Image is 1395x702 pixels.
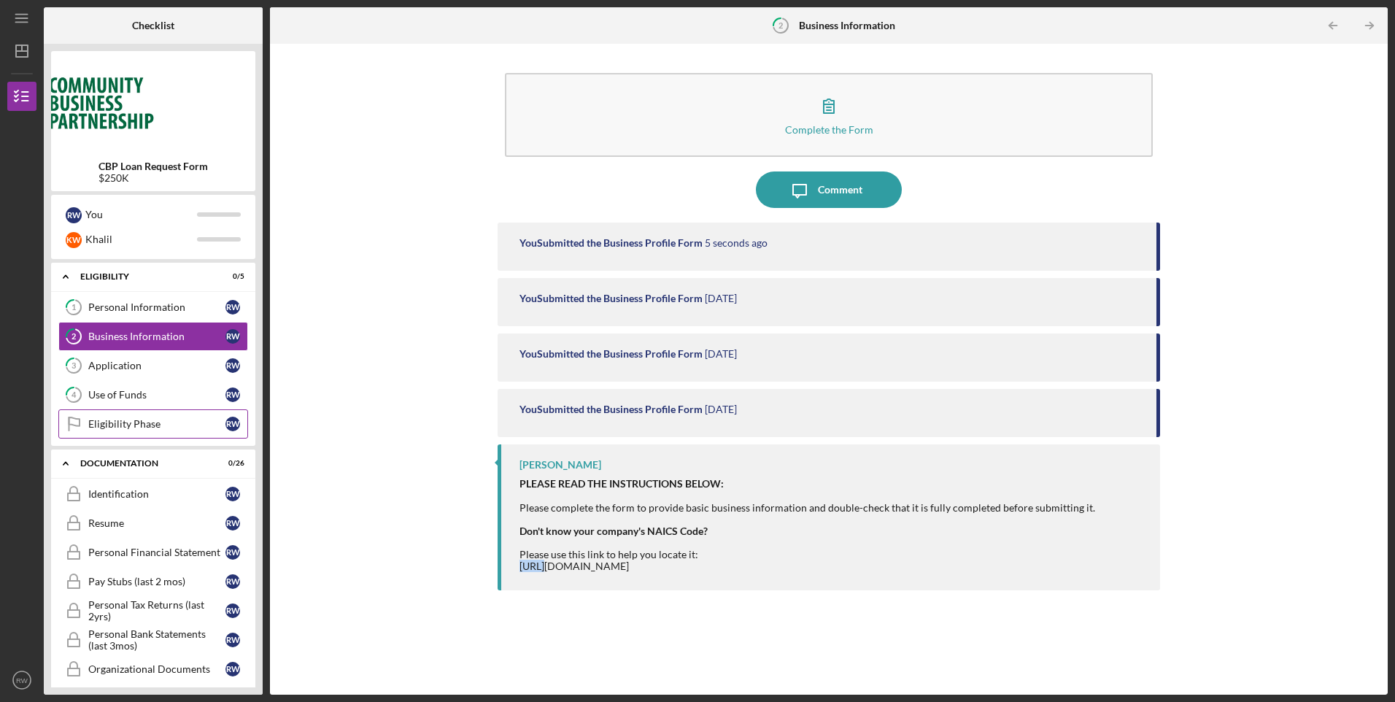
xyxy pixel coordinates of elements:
b: Checklist [132,20,174,31]
div: R W [225,387,240,402]
time: 2025-08-22 13:28 [705,237,768,249]
img: Product logo [51,58,255,146]
div: You Submitted the Business Profile Form [519,237,703,249]
div: Please complete the form to provide basic business information and double-check that it is fully ... [519,502,1095,514]
div: Use of Funds [88,389,225,401]
a: Organizational DocumentsRW [58,655,248,684]
button: RW [7,666,36,695]
div: You Submitted the Business Profile Form [519,404,703,415]
text: RW [16,676,28,684]
div: R W [225,300,240,315]
a: Eligibility PhaseRW [58,409,248,439]
div: Personal Tax Returns (last 2yrs) [88,599,225,622]
tspan: 2 [72,332,76,342]
div: Eligibility [80,272,208,281]
div: R W [225,545,240,560]
div: 0 / 5 [218,272,244,281]
time: 2025-07-28 16:23 [705,293,737,304]
div: Application [88,360,225,371]
a: Pay Stubs (last 2 mos)RW [58,567,248,596]
a: 1Personal InformationRW [58,293,248,322]
time: 2025-07-28 16:22 [705,404,737,415]
a: 3ApplicationRW [58,351,248,380]
a: Personal Bank Statements (last 3mos)RW [58,625,248,655]
a: Personal Tax Returns (last 2yrs)RW [58,596,248,625]
b: Business Information [799,20,895,31]
div: Resume [88,517,225,529]
div: Documentation [80,459,208,468]
div: Personal Information [88,301,225,313]
div: Please use this link to help you locate it: [519,549,1095,560]
b: CBP Loan Request Form [98,161,208,172]
div: You Submitted the Business Profile Form [519,293,703,304]
tspan: 3 [72,361,76,371]
tspan: 1 [72,303,76,312]
a: Personal Financial StatementRW [58,538,248,567]
div: R W [225,662,240,676]
button: Complete the Form [505,73,1152,157]
tspan: 4 [72,390,77,400]
div: Pay Stubs (last 2 mos) [88,576,225,587]
div: R W [225,417,240,431]
div: You [85,202,197,227]
a: 2Business InformationRW [58,322,248,351]
a: ResumeRW [58,509,248,538]
div: R W [225,633,240,647]
div: Identification [88,488,225,500]
div: K W [66,232,82,248]
div: [PERSON_NAME] [519,459,601,471]
div: R W [66,207,82,223]
div: Khalil [85,227,197,252]
div: Business Information [88,331,225,342]
div: Organizational Documents [88,663,225,675]
div: Eligibility Phase [88,418,225,430]
div: Personal Bank Statements (last 3mos) [88,628,225,652]
div: R W [225,358,240,373]
div: [URL][DOMAIN_NAME] [519,560,1095,572]
div: R W [225,487,240,501]
strong: Don't know your company's NAICS Code? [519,525,708,537]
div: R W [225,574,240,589]
div: Personal Financial Statement [88,547,225,558]
div: R W [225,329,240,344]
div: R W [225,516,240,531]
a: IdentificationRW [58,479,248,509]
div: $250K [98,172,208,184]
div: You Submitted the Business Profile Form [519,348,703,360]
strong: PLEASE READ THE INSTRUCTIONS BELOW: [519,477,724,490]
div: Comment [818,171,862,208]
div: Complete the Form [785,124,873,135]
div: 0 / 26 [218,459,244,468]
time: 2025-07-28 16:23 [705,348,737,360]
a: 4Use of FundsRW [58,380,248,409]
button: Comment [756,171,902,208]
tspan: 2 [778,20,783,30]
div: R W [225,603,240,618]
